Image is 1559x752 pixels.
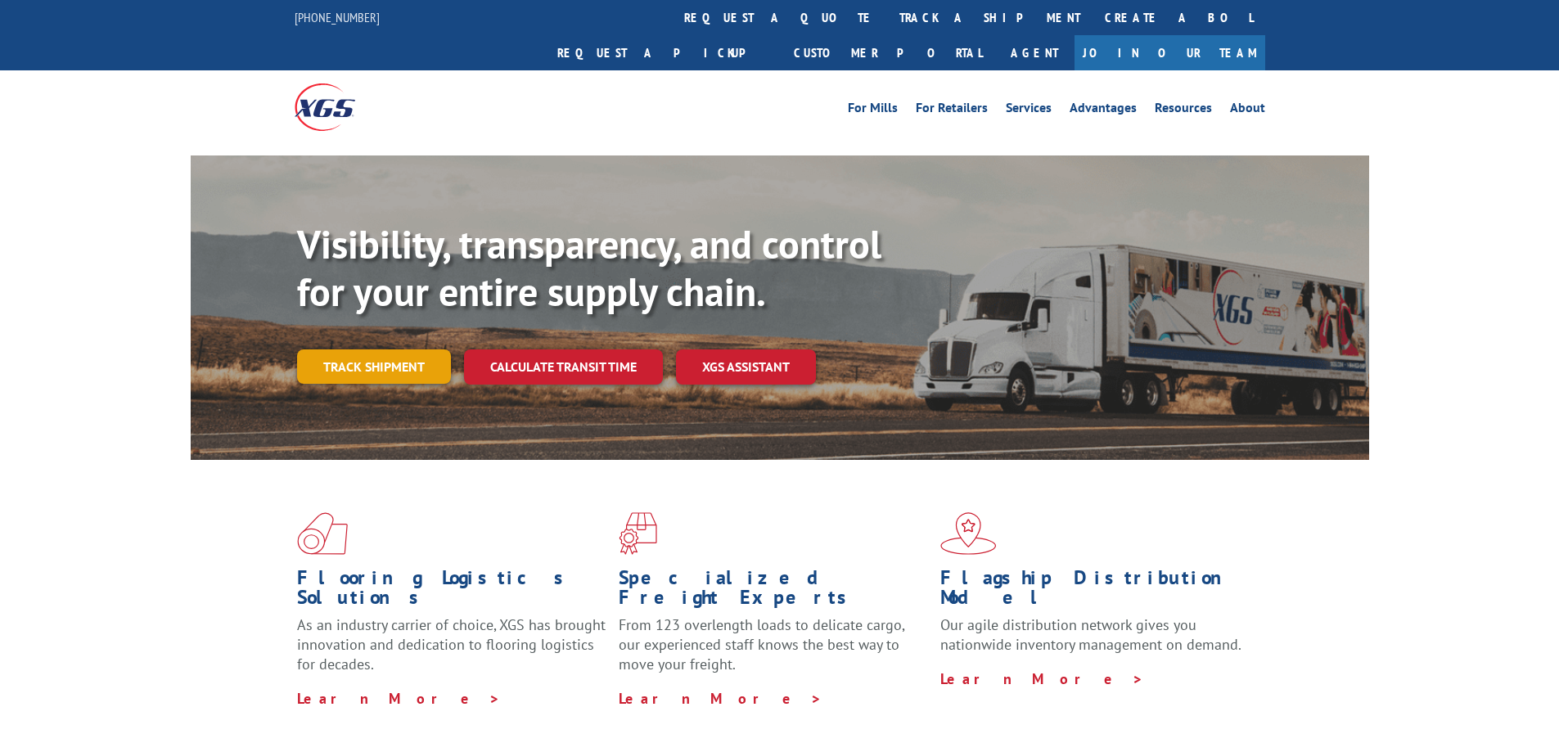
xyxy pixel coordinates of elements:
[994,35,1075,70] a: Agent
[297,349,451,384] a: Track shipment
[1075,35,1265,70] a: Join Our Team
[848,101,898,119] a: For Mills
[545,35,782,70] a: Request a pickup
[940,669,1144,688] a: Learn More >
[940,615,1241,654] span: Our agile distribution network gives you nationwide inventory management on demand.
[1230,101,1265,119] a: About
[1070,101,1137,119] a: Advantages
[676,349,816,385] a: XGS ASSISTANT
[297,512,348,555] img: xgs-icon-total-supply-chain-intelligence-red
[464,349,663,385] a: Calculate transit time
[297,568,606,615] h1: Flooring Logistics Solutions
[619,512,657,555] img: xgs-icon-focused-on-flooring-red
[916,101,988,119] a: For Retailers
[619,615,928,688] p: From 123 overlength loads to delicate cargo, our experienced staff knows the best way to move you...
[295,9,380,25] a: [PHONE_NUMBER]
[940,568,1250,615] h1: Flagship Distribution Model
[1155,101,1212,119] a: Resources
[940,512,997,555] img: xgs-icon-flagship-distribution-model-red
[619,689,822,708] a: Learn More >
[297,218,881,317] b: Visibility, transparency, and control for your entire supply chain.
[297,689,501,708] a: Learn More >
[1006,101,1052,119] a: Services
[297,615,606,673] span: As an industry carrier of choice, XGS has brought innovation and dedication to flooring logistics...
[782,35,994,70] a: Customer Portal
[619,568,928,615] h1: Specialized Freight Experts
